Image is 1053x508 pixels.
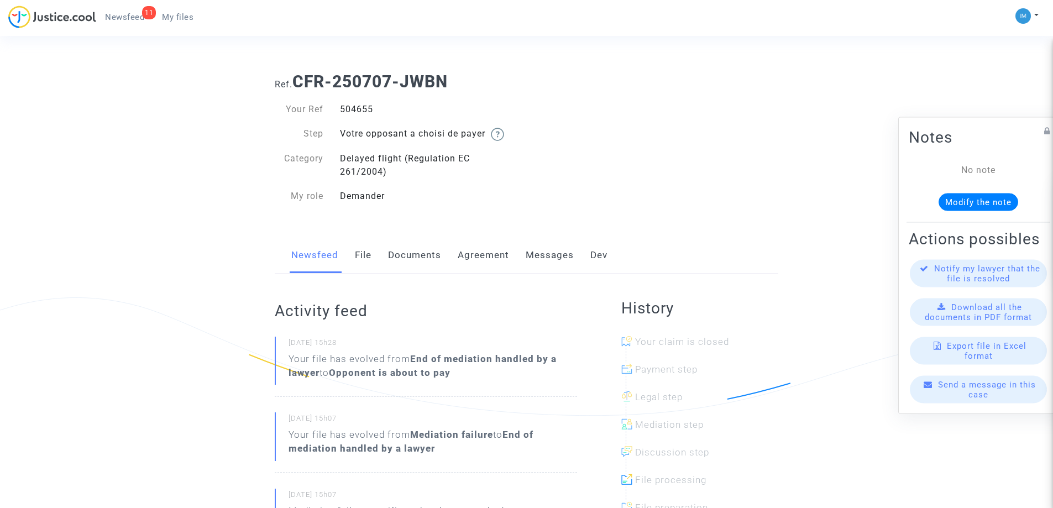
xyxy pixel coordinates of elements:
div: Your file has evolved from to [289,428,577,455]
span: Download all the documents in PDF format [925,302,1032,322]
a: Newsfeed [291,237,338,274]
small: [DATE] 15h07 [289,490,577,504]
div: No note [925,163,1031,176]
span: My files [162,12,193,22]
h2: Actions possibles [909,229,1048,248]
a: File [355,237,371,274]
h2: Activity feed [275,301,577,321]
span: Ref. [275,79,292,90]
img: a105443982b9e25553e3eed4c9f672e7 [1015,8,1031,24]
span: Notify my lawyer that the file is resolved [934,263,1040,283]
a: Messages [526,237,574,274]
h2: Notes [909,127,1048,146]
span: Newsfeed [105,12,144,22]
a: Documents [388,237,441,274]
img: jc-logo.svg [8,6,96,28]
button: Modify the note [939,193,1018,211]
img: help.svg [491,128,504,141]
small: [DATE] 15h28 [289,338,577,352]
div: My role [266,190,332,203]
div: Category [266,152,332,179]
div: Your file has evolved from to [289,352,577,380]
div: Demander [332,190,527,203]
b: Mediation failure [410,429,493,440]
span: Export file in Excel format [947,341,1026,360]
h2: History [621,298,778,318]
div: Votre opposant a choisi de payer [332,127,527,141]
span: Your claim is closed [635,336,729,347]
b: End of mediation handled by a lawyer [289,353,557,378]
a: 11Newsfeed [96,9,153,25]
div: Step [266,127,332,141]
b: CFR-250707-JWBN [292,72,448,91]
div: 504655 [332,103,527,116]
small: [DATE] 15h07 [289,413,577,428]
div: Delayed flight (Regulation EC 261/2004) [332,152,527,179]
a: My files [153,9,202,25]
a: Agreement [458,237,509,274]
div: Your Ref [266,103,332,116]
div: 11 [142,6,156,19]
span: Send a message in this case [938,379,1036,399]
a: Dev [590,237,607,274]
b: Opponent is about to pay [329,367,450,378]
